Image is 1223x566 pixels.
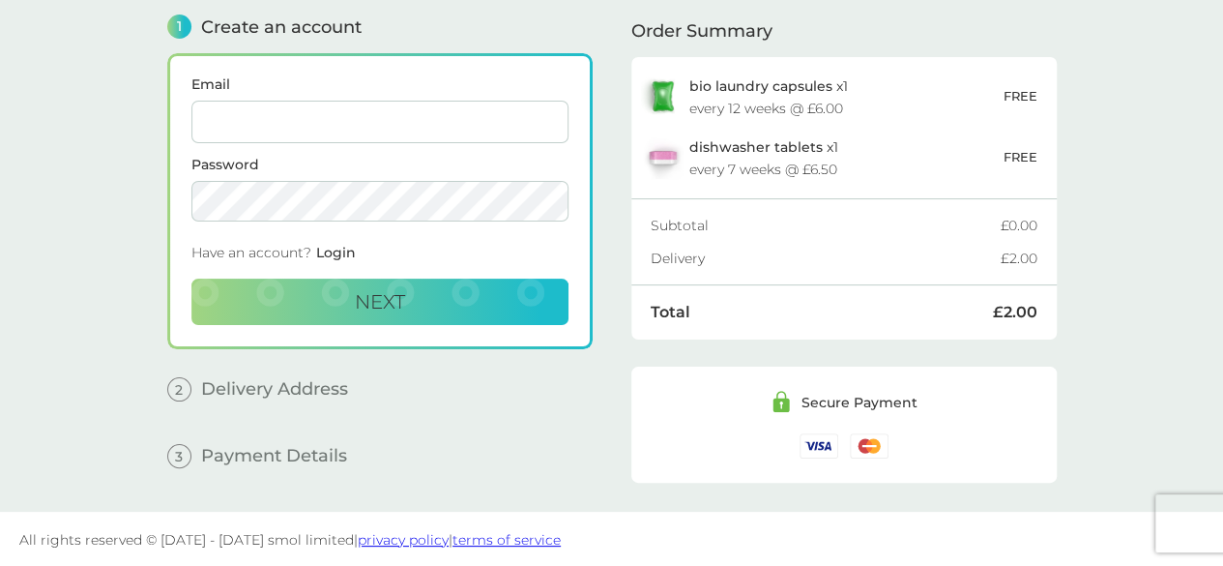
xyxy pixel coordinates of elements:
[651,252,1001,265] div: Delivery
[631,22,772,40] span: Order Summary
[191,77,568,91] label: Email
[1001,252,1037,265] div: £2.00
[689,78,848,94] p: x 1
[1004,86,1037,106] p: FREE
[167,444,191,468] span: 3
[358,531,449,549] a: privacy policy
[651,305,993,320] div: Total
[689,102,843,115] div: every 12 weeks @ £6.00
[452,531,561,549] a: terms of service
[689,163,837,176] div: every 7 weeks @ £6.50
[1004,147,1037,167] p: FREE
[850,433,888,458] img: /assets/icons/cards/mastercard.svg
[167,15,191,39] span: 1
[201,447,347,464] span: Payment Details
[1001,219,1037,232] div: £0.00
[316,244,356,261] span: Login
[689,138,823,156] span: dishwasher tablets
[201,18,362,36] span: Create an account
[689,77,832,95] span: bio laundry capsules
[651,219,1001,232] div: Subtotal
[201,380,348,398] span: Delivery Address
[191,279,568,325] button: Next
[993,305,1037,320] div: £2.00
[167,377,191,402] span: 2
[800,433,838,458] img: /assets/icons/cards/visa.svg
[801,396,917,409] div: Secure Payment
[355,290,405,313] span: Next
[191,158,568,171] label: Password
[689,139,838,155] p: x 1
[191,236,568,279] div: Have an account?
